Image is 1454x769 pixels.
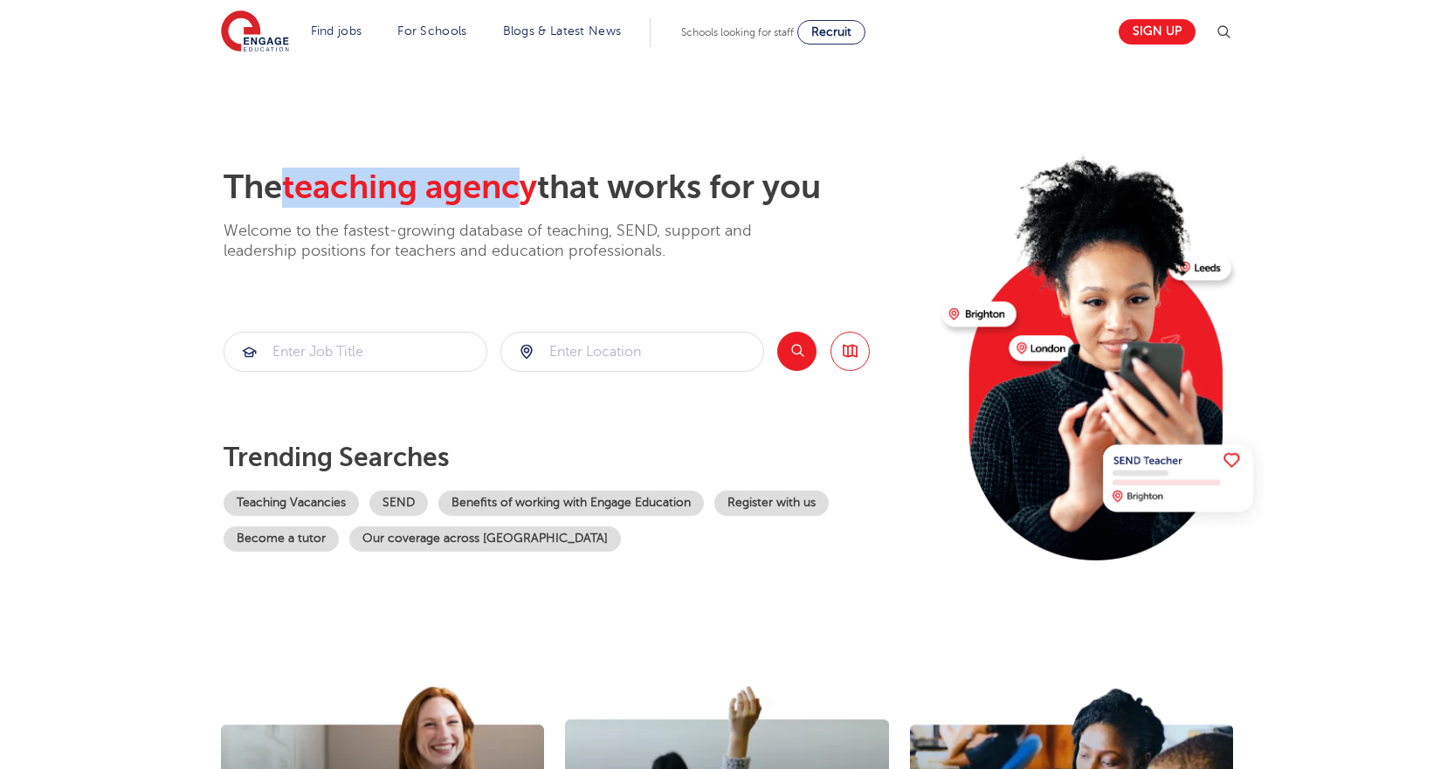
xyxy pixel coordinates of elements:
[369,491,428,516] a: SEND
[224,168,928,208] h2: The that works for you
[221,10,289,54] img: Engage Education
[681,26,794,38] span: Schools looking for staff
[349,526,621,552] a: Our coverage across [GEOGRAPHIC_DATA]
[503,24,622,38] a: Blogs & Latest News
[397,24,466,38] a: For Schools
[501,333,763,371] input: Submit
[224,333,486,371] input: Submit
[224,526,339,552] a: Become a tutor
[224,491,359,516] a: Teaching Vacancies
[311,24,362,38] a: Find jobs
[224,332,487,372] div: Submit
[282,168,537,206] span: teaching agency
[500,332,764,372] div: Submit
[224,221,800,262] p: Welcome to the fastest-growing database of teaching, SEND, support and leadership positions for t...
[1119,19,1196,45] a: Sign up
[438,491,704,516] a: Benefits of working with Engage Education
[224,442,928,473] p: Trending searches
[811,25,851,38] span: Recruit
[714,491,829,516] a: Register with us
[777,332,817,371] button: Search
[797,20,865,45] a: Recruit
